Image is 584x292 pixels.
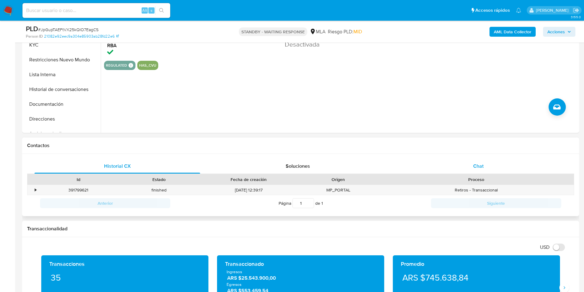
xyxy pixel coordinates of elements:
[38,185,119,195] div: 391799621
[279,198,323,208] span: Página de
[353,28,362,35] span: MID
[536,7,571,13] p: agostina.faruolo@mercadolibre.com
[24,82,101,97] button: Historial de conversaciones
[286,162,310,170] span: Soluciones
[24,112,101,126] button: Direcciones
[119,185,199,195] div: finished
[27,142,574,149] h1: Contactos
[151,7,152,13] span: s
[44,34,119,39] a: 21082e92eec9a304e85903ab28fd22e6
[302,176,374,183] div: Origen
[24,97,101,112] button: Documentación
[26,24,38,34] b: PLD
[431,198,561,208] button: Siguiente
[42,176,115,183] div: Id
[35,187,36,193] div: •
[38,27,99,33] span: # JpGupTAEFtVX25kQIO7EagCS
[494,27,531,37] b: AML Data Collector
[24,52,101,67] button: Restricciones Nuevo Mundo
[24,126,101,141] button: Anticipos de dinero
[26,34,43,39] b: Person ID
[543,27,575,37] button: Acciones
[22,6,170,14] input: Buscar usuario o caso...
[155,6,168,15] button: search-icon
[204,176,294,183] div: Fecha de creación
[573,7,579,14] a: Salir
[310,28,325,35] div: MLA
[321,200,323,206] span: 1
[24,38,101,52] button: KYC
[27,226,574,232] h1: Transaccionalidad
[547,27,565,37] span: Acciones
[516,8,521,13] a: Notificaciones
[107,42,220,49] dt: RBA
[40,198,170,208] button: Anterior
[199,185,298,195] div: [DATE] 12:39:17
[24,67,101,82] button: Lista Interna
[383,176,570,183] div: Proceso
[571,14,581,19] span: 3.155.0
[328,28,362,35] span: Riesgo PLD:
[139,64,156,67] button: has_cvu
[142,7,147,13] span: Alt
[239,27,307,36] p: STANDBY - WAITING RESPONSE
[489,27,536,37] button: AML Data Collector
[473,162,484,170] span: Chat
[106,64,127,67] button: regulated
[298,185,379,195] div: MP_PORTAL
[475,7,510,14] span: Accesos rápidos
[379,185,574,195] div: Retiros - Transaccional
[104,162,131,170] span: Historial CX
[285,40,397,49] dd: Desactivada
[123,176,195,183] div: Estado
